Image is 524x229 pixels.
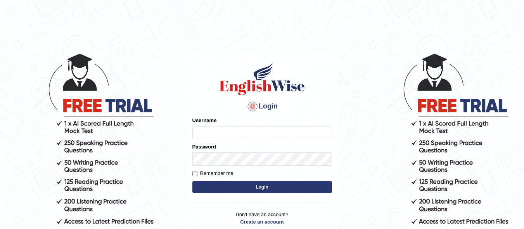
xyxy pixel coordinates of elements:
[192,117,217,124] label: Username
[192,143,216,150] label: Password
[218,61,306,96] img: Logo of English Wise sign in for intelligent practice with AI
[192,170,233,177] label: Remember me
[192,218,332,226] a: Create an account
[192,100,332,113] h4: Login
[192,181,332,193] button: Login
[192,171,197,176] input: Remember me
